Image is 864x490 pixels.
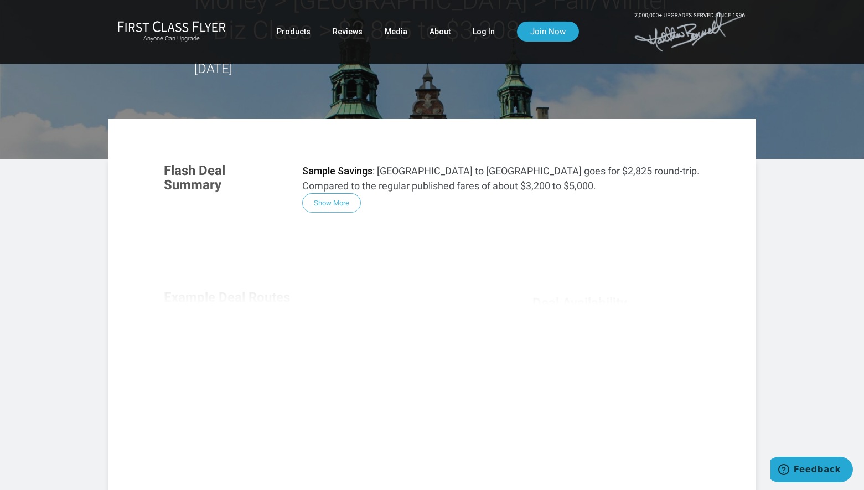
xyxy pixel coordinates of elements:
[333,22,363,42] a: Reviews
[770,457,853,484] iframe: Opens a widget where you can find more information
[117,35,226,43] small: Anyone Can Upgrade
[194,61,232,76] time: [DATE]
[302,163,701,193] p: : [GEOGRAPHIC_DATA] to [GEOGRAPHIC_DATA] goes for $2,825 round-trip. Compared to the regular publ...
[117,20,226,43] a: First Class FlyerAnyone Can Upgrade
[117,20,226,32] img: First Class Flyer
[430,22,451,42] a: About
[277,22,311,42] a: Products
[517,22,579,42] a: Join Now
[164,163,286,193] h3: Flash Deal Summary
[385,22,407,42] a: Media
[302,165,372,177] strong: Sample Savings
[473,22,495,42] a: Log In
